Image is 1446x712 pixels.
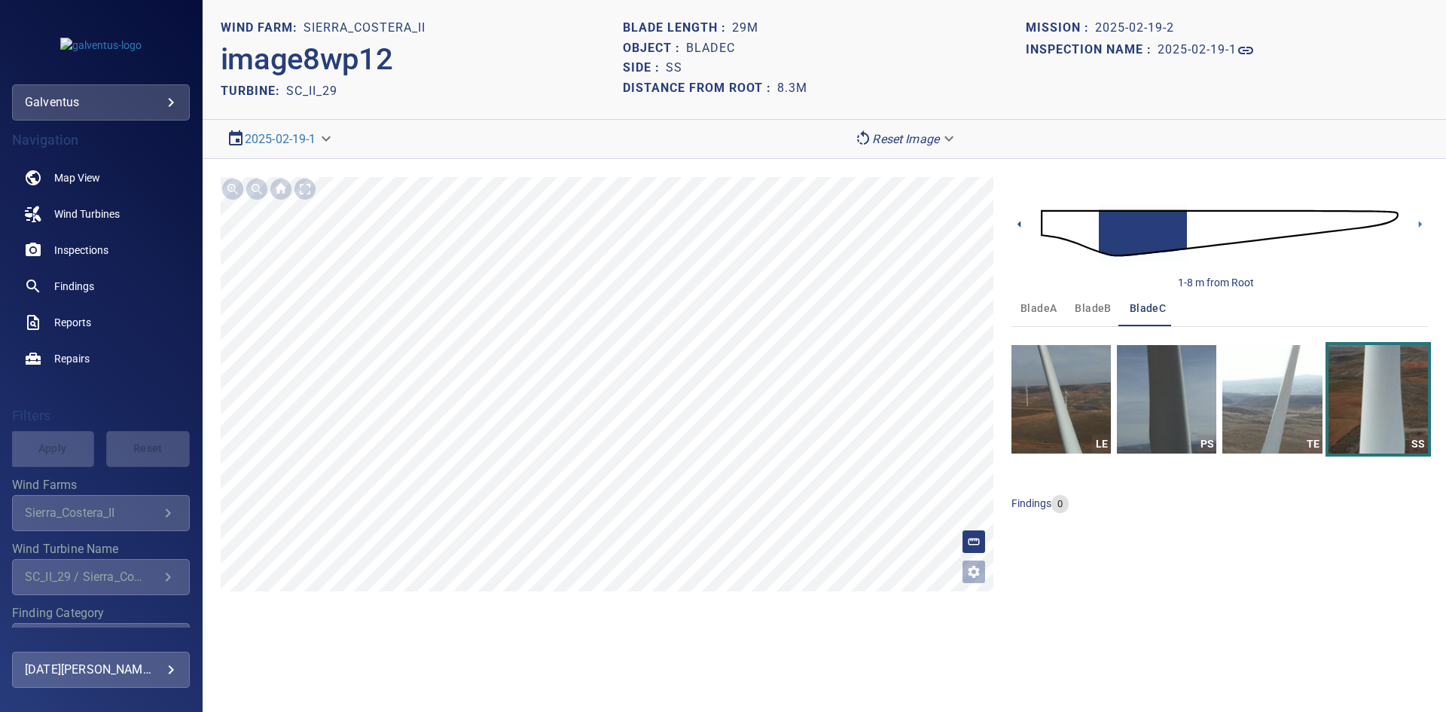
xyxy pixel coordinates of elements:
div: Wind Turbine Name [12,559,190,595]
h1: 29m [732,21,758,35]
span: Findings [54,279,94,294]
div: SS [1409,435,1428,454]
span: findings [1011,497,1051,509]
span: Repairs [54,351,90,366]
h1: 8.3m [777,81,807,96]
h1: Blade length : [623,21,732,35]
div: Go home [269,177,293,201]
h1: Side : [623,61,666,75]
img: galventus-logo [60,38,142,53]
div: galventus [25,90,177,115]
div: 2025-02-19-1 [221,126,340,152]
h1: WIND FARM: [221,21,304,35]
a: reports noActive [12,304,190,341]
em: Reset Image [872,132,939,146]
a: PS [1117,345,1216,454]
span: bladeA [1020,299,1057,318]
div: galventus [12,84,190,121]
h2: image8wp12 [221,41,393,78]
span: bladeC [1130,299,1166,318]
div: Zoom in [221,177,245,201]
a: windturbines noActive [12,196,190,232]
h1: Object : [623,41,686,56]
a: 2025-02-19-1 [1158,41,1255,60]
img: d [1041,190,1399,277]
h1: 2025-02-19-2 [1095,21,1174,35]
div: Toggle full page [293,177,317,201]
h2: SC_II_29 [286,84,337,98]
button: Open image filters and tagging options [962,560,986,584]
a: SS [1329,345,1428,454]
h1: Sierra_Costera_II [304,21,426,35]
h1: SS [666,61,682,75]
h1: Mission : [1026,21,1095,35]
a: repairs noActive [12,341,190,377]
h1: Distance from root : [623,81,777,96]
div: LE [1092,435,1111,454]
h1: 2025-02-19-1 [1158,43,1237,57]
div: TE [1304,435,1322,454]
div: SC_II_29 / Sierra_Costera_II [25,570,159,584]
h1: Inspection name : [1026,43,1158,57]
span: Wind Turbines [54,206,120,222]
h4: Filters [12,408,190,423]
a: inspections noActive [12,232,190,268]
div: Reset Image [848,126,963,152]
div: Sierra_Costera_II [25,506,159,520]
a: map noActive [12,160,190,196]
span: Reports [54,315,91,330]
label: Finding Category [12,607,190,619]
a: LE [1011,345,1111,454]
h2: TURBINE: [221,84,286,98]
a: findings noActive [12,268,190,304]
span: Inspections [54,243,108,258]
div: Wind Farms [12,495,190,531]
label: Wind Turbine Name [12,543,190,555]
span: bladeB [1075,299,1111,318]
div: [DATE][PERSON_NAME] [25,658,177,682]
a: TE [1222,345,1322,454]
span: Map View [54,170,100,185]
div: Finding Category [12,623,190,659]
span: 0 [1051,497,1069,512]
div: 1-8 m from Root [1178,275,1254,290]
label: Wind Farms [12,479,190,491]
div: Zoom out [245,177,269,201]
h1: bladeC [686,41,735,56]
div: PS [1197,435,1216,454]
h4: Navigation [12,133,190,148]
a: 2025-02-19-1 [245,132,316,146]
